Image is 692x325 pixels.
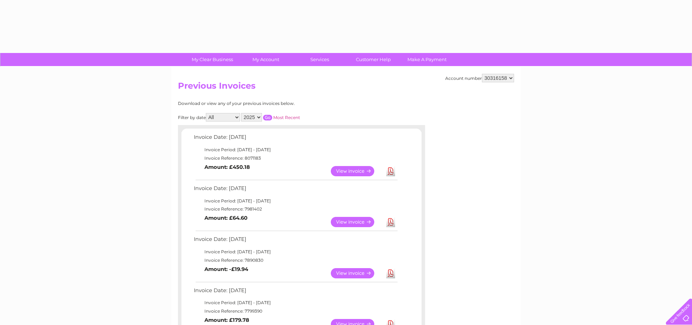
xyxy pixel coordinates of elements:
[445,74,514,82] div: Account number
[204,317,249,323] b: Amount: £179.78
[192,307,399,315] td: Invoice Reference: 7799390
[331,217,383,227] a: View
[291,53,349,66] a: Services
[192,197,399,205] td: Invoice Period: [DATE] - [DATE]
[192,256,399,265] td: Invoice Reference: 7890830
[192,154,399,162] td: Invoice Reference: 8071183
[183,53,241,66] a: My Clear Business
[331,166,383,176] a: View
[192,184,399,197] td: Invoice Date: [DATE]
[386,217,395,227] a: Download
[331,268,383,278] a: View
[398,53,456,66] a: Make A Payment
[192,248,399,256] td: Invoice Period: [DATE] - [DATE]
[178,101,363,106] div: Download or view any of your previous invoices below.
[192,299,399,307] td: Invoice Period: [DATE] - [DATE]
[204,164,250,170] b: Amount: £450.18
[178,113,363,122] div: Filter by date
[273,115,300,120] a: Most Recent
[192,146,399,154] td: Invoice Period: [DATE] - [DATE]
[204,266,248,272] b: Amount: -£19.94
[386,166,395,176] a: Download
[237,53,295,66] a: My Account
[192,205,399,213] td: Invoice Reference: 7981402
[344,53,402,66] a: Customer Help
[192,286,399,299] td: Invoice Date: [DATE]
[204,215,247,221] b: Amount: £64.60
[192,132,399,146] td: Invoice Date: [DATE]
[178,81,514,94] h2: Previous Invoices
[386,268,395,278] a: Download
[192,235,399,248] td: Invoice Date: [DATE]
